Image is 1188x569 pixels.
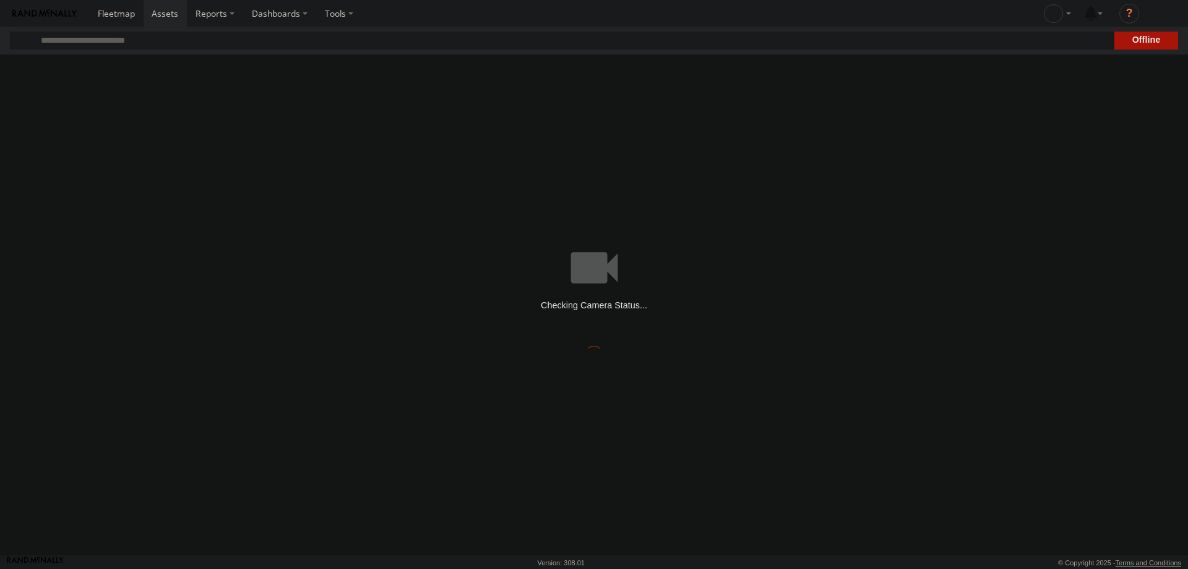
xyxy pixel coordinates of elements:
div: Version: 308.01 [538,559,585,567]
i: ? [1119,4,1139,24]
div: © Copyright 2025 - [1058,559,1181,567]
img: rand-logo.svg [12,9,77,18]
a: Visit our Website [7,557,64,569]
div: Ed Pruneda [1039,4,1075,23]
a: Terms and Conditions [1116,559,1181,567]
